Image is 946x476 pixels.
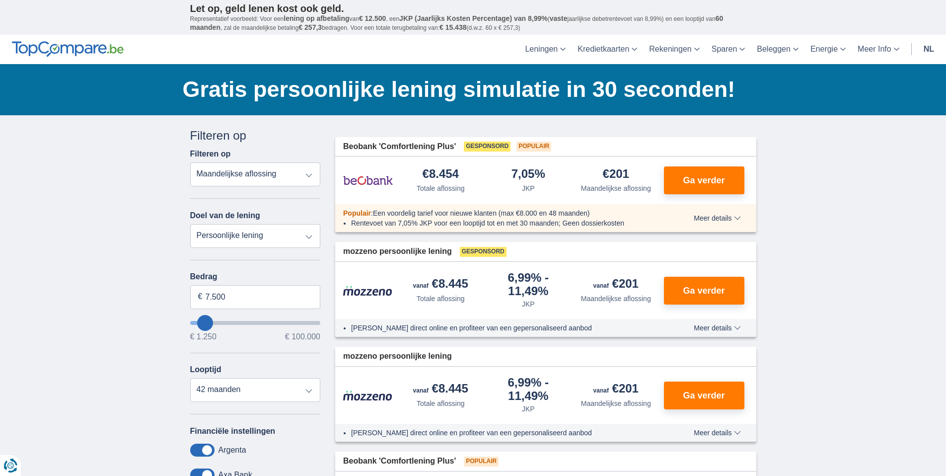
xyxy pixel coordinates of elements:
[686,214,748,222] button: Meer details
[343,285,393,296] img: product.pl.alt Mozzeno
[683,176,725,185] span: Ga verder
[489,272,569,297] div: 6,99%
[343,141,456,153] span: Beobank 'Comfortlening Plus'
[464,457,499,467] span: Populair
[373,209,590,217] span: Een voordelig tarief voor nieuwe klanten (max €8.000 en 48 maanden)
[190,272,321,281] label: Bedrag
[399,14,548,22] span: JKP (Jaarlijks Kosten Percentage) van 8,99%
[343,456,456,467] span: Beobank 'Comfortlening Plus'
[190,14,756,32] p: Representatief voorbeeld: Voor een van , een ( jaarlijkse debetrentevoet van 8,99%) en een loopti...
[522,404,535,414] div: JKP
[413,278,468,292] div: €8.445
[413,383,468,397] div: €8.445
[351,428,657,438] li: [PERSON_NAME] direct online en profiteer van een gepersonaliseerd aanbod
[694,429,740,436] span: Meer details
[918,35,940,64] a: nl
[572,35,643,64] a: Kredietkaarten
[664,277,744,305] button: Ga verder
[664,382,744,409] button: Ga verder
[190,2,756,14] p: Let op, geld lenen kost ook geld.
[190,365,221,374] label: Looptijd
[190,211,260,220] label: Doel van de lening
[198,291,203,303] span: €
[581,183,651,193] div: Maandelijkse aflossing
[190,14,724,31] span: 60 maanden
[683,391,725,400] span: Ga verder
[664,166,744,194] button: Ga verder
[343,351,452,362] span: mozzeno persoonlijke lening
[603,168,629,181] div: €201
[686,429,748,437] button: Meer details
[183,74,756,105] h1: Gratis persoonlijke lening simulatie in 30 seconden!
[581,294,651,304] div: Maandelijkse aflossing
[190,333,217,341] span: € 1.250
[522,183,535,193] div: JKP
[593,278,639,292] div: €201
[218,446,246,455] label: Argenta
[694,215,740,222] span: Meer details
[581,398,651,408] div: Maandelijkse aflossing
[852,35,905,64] a: Meer Info
[593,383,639,397] div: €201
[460,247,507,257] span: Gesponsord
[417,183,465,193] div: Totale aflossing
[519,35,572,64] a: Leningen
[686,324,748,332] button: Meer details
[351,218,657,228] li: Rentevoet van 7,05% JKP voor een looptijd tot en met 30 maanden; Geen dossierkosten
[190,127,321,144] div: Filteren op
[190,427,276,436] label: Financiële instellingen
[343,246,452,257] span: mozzeno persoonlijke lening
[751,35,804,64] a: Beleggen
[343,390,393,401] img: product.pl.alt Mozzeno
[511,168,545,181] div: 7,05%
[335,208,665,218] div: :
[464,142,510,152] span: Gesponsord
[343,168,393,193] img: product.pl.alt Beobank
[359,14,386,22] span: € 12.500
[284,14,349,22] span: lening op afbetaling
[190,321,321,325] input: wantToBorrow
[643,35,705,64] a: Rekeningen
[489,377,569,402] div: 6,99%
[804,35,852,64] a: Energie
[706,35,751,64] a: Sparen
[423,168,459,181] div: €8.454
[683,286,725,295] span: Ga verder
[12,41,124,57] img: TopCompare
[550,14,568,22] span: vaste
[516,142,551,152] span: Populair
[439,23,467,31] span: € 15.438
[351,323,657,333] li: [PERSON_NAME] direct online en profiteer van een gepersonaliseerd aanbod
[522,299,535,309] div: JKP
[417,294,465,304] div: Totale aflossing
[694,324,740,331] span: Meer details
[298,23,322,31] span: € 257,3
[285,333,320,341] span: € 100.000
[343,209,371,217] span: Populair
[417,398,465,408] div: Totale aflossing
[190,150,231,159] label: Filteren op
